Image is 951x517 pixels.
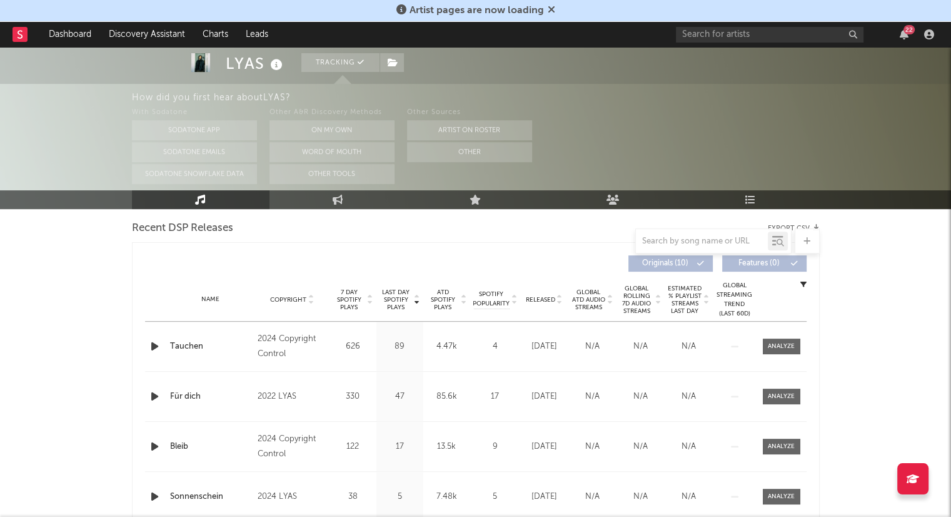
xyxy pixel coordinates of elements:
[132,105,257,120] div: With Sodatone
[768,225,820,232] button: Export CSV
[571,441,613,453] div: N/A
[40,22,100,47] a: Dashboard
[523,391,565,403] div: [DATE]
[628,255,713,272] button: Originals(10)
[668,491,710,503] div: N/A
[100,22,194,47] a: Discovery Assistant
[132,120,257,140] button: Sodatone App
[132,221,233,236] span: Recent DSP Releases
[637,260,694,267] span: Originals ( 10 )
[132,142,257,162] button: Sodatone Emails
[333,491,373,503] div: 38
[226,53,286,74] div: LYAS
[258,332,326,362] div: 2024 Copyright Control
[269,164,395,184] button: Other Tools
[676,27,863,43] input: Search for artists
[258,389,326,404] div: 2022 LYAS
[170,340,252,353] a: Tauchen
[380,391,420,403] div: 47
[523,340,565,353] div: [DATE]
[668,285,702,315] span: Estimated % Playlist Streams Last Day
[900,29,908,39] button: 22
[407,105,532,120] div: Other Sources
[526,296,555,304] span: Released
[620,491,662,503] div: N/A
[269,142,395,162] button: Word Of Mouth
[473,340,517,353] div: 4
[270,296,306,304] span: Copyright
[620,285,654,315] span: Global Rolling 7D Audio Streams
[620,441,662,453] div: N/A
[333,441,373,453] div: 122
[620,340,662,353] div: N/A
[333,340,373,353] div: 626
[426,391,467,403] div: 85.6k
[473,290,510,309] span: Spotify Popularity
[301,53,380,72] button: Tracking
[426,340,467,353] div: 4.47k
[333,289,366,311] span: 7 Day Spotify Plays
[473,491,517,503] div: 5
[722,255,807,272] button: Features(0)
[636,237,768,247] input: Search by song name or URL
[523,491,565,503] div: [DATE]
[380,289,413,311] span: Last Day Spotify Plays
[716,281,753,319] div: Global Streaming Trend (Last 60D)
[258,432,326,462] div: 2024 Copyright Control
[548,6,555,16] span: Dismiss
[170,295,252,304] div: Name
[473,391,517,403] div: 17
[407,142,532,162] button: Other
[380,340,420,353] div: 89
[194,22,237,47] a: Charts
[132,164,257,184] button: Sodatone Snowflake Data
[523,441,565,453] div: [DATE]
[258,489,326,504] div: 2024 LYAS
[571,340,613,353] div: N/A
[571,391,613,403] div: N/A
[620,391,662,403] div: N/A
[426,289,460,311] span: ATD Spotify Plays
[571,289,606,311] span: Global ATD Audio Streams
[237,22,277,47] a: Leads
[269,120,395,140] button: On My Own
[170,391,252,403] a: Für dich
[426,491,467,503] div: 7.48k
[903,25,915,34] div: 22
[170,491,252,503] a: Sonnenschein
[668,441,710,453] div: N/A
[730,260,788,267] span: Features ( 0 )
[380,491,420,503] div: 5
[571,491,613,503] div: N/A
[170,441,252,453] a: Bleib
[380,441,420,453] div: 17
[668,340,710,353] div: N/A
[426,441,467,453] div: 13.5k
[668,391,710,403] div: N/A
[407,120,532,140] button: Artist on Roster
[269,105,395,120] div: Other A&R Discovery Methods
[410,6,544,16] span: Artist pages are now loading
[473,441,517,453] div: 9
[333,391,373,403] div: 330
